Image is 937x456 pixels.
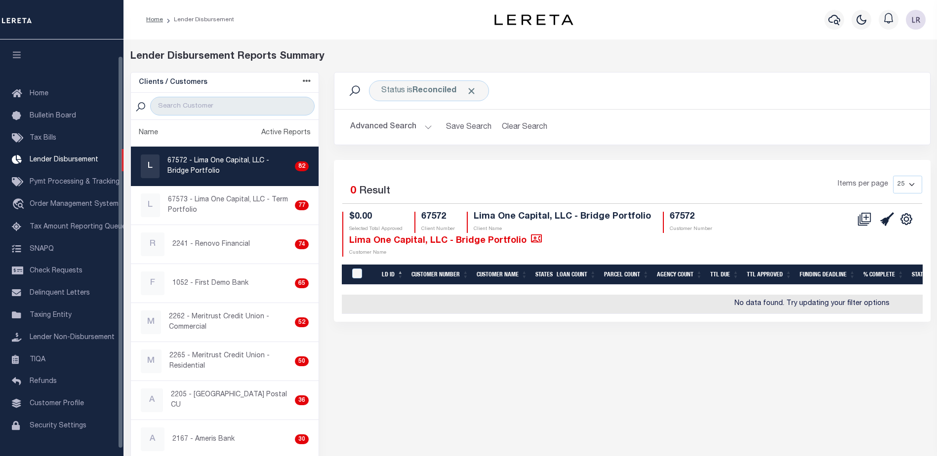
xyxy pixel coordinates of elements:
[141,271,164,295] div: F
[295,278,309,288] div: 65
[796,265,859,285] th: Funding Deadline: activate to sort column ascending
[141,310,162,334] div: M
[30,356,45,363] span: TIQA
[350,117,432,137] button: Advanced Search
[169,351,291,372] p: 2265 - Meritrust Credit Union - Residential
[494,14,573,25] img: logo-dark.svg
[141,427,164,451] div: A
[359,184,390,199] label: Result
[130,49,931,64] div: Lender Disbursement Reports Summary
[30,422,86,429] span: Security Settings
[670,212,712,223] h4: 67572
[706,265,743,285] th: Ttl Due: activate to sort column ascending
[295,356,309,366] div: 50
[131,186,319,225] a: L67573 - Lima One Capital, LLC - Term Portfolio77
[474,226,651,233] p: Client Name
[466,86,477,96] span: Click to Remove
[369,80,489,101] div: Status is
[440,117,497,137] button: Save Search
[163,15,234,24] li: Lender Disbursement
[30,90,48,97] span: Home
[172,239,250,250] p: 2241 - Renovo Financial
[350,186,356,196] span: 0
[349,226,403,233] p: Selected Total Approved
[30,156,98,163] span: Lender Disbursement
[378,265,407,285] th: LD ID: activate to sort column descending
[30,334,115,341] span: Lender Non-Disbursement
[653,265,706,285] th: Agency Count: activate to sort column ascending
[139,128,158,139] div: Name
[131,264,319,303] a: F1052 - First Demo Bank65
[30,267,82,274] span: Check Requests
[150,97,315,115] input: Search Customer
[346,265,378,285] th: LDID
[30,113,76,119] span: Bulletin Board
[670,226,712,233] p: Customer Number
[553,265,600,285] th: Loan Count: activate to sort column ascending
[295,239,309,249] div: 74
[167,156,291,177] p: 67572 - Lima One Capital, LLC - Bridge Portfolio
[141,388,163,412] div: A
[141,232,164,256] div: R
[531,265,553,285] th: States
[141,154,160,178] div: L
[295,200,309,210] div: 77
[141,349,162,373] div: M
[407,265,473,285] th: Customer Number: activate to sort column ascending
[30,312,72,319] span: Taxing Entity
[30,224,126,230] span: Tax Amount Reporting Queue
[30,245,54,252] span: SNAPQ
[171,390,291,411] p: 2205 - [GEOGRAPHIC_DATA] Postal CU
[30,400,84,407] span: Customer Profile
[172,434,235,445] p: 2167 - Ameris Bank
[412,87,456,95] b: Reconciled
[600,265,653,285] th: Parcel Count: activate to sort column ascending
[168,195,291,216] p: 67573 - Lima One Capital, LLC - Term Portfolio
[131,342,319,380] a: M2265 - Meritrust Credit Union - Residential50
[349,233,542,246] h4: Lima One Capital, LLC - Bridge Portfolio
[12,198,28,211] i: travel_explore
[131,381,319,419] a: A2205 - [GEOGRAPHIC_DATA] Postal CU36
[30,378,57,385] span: Refunds
[349,249,542,257] p: Customer Name
[30,179,120,186] span: Pymt Processing & Tracking
[421,226,455,233] p: Client Number
[497,117,551,137] button: Clear Search
[295,317,309,327] div: 52
[295,434,309,444] div: 30
[131,225,319,264] a: R2241 - Renovo Financial74
[859,265,908,285] th: % Complete: activate to sort column ascending
[421,212,455,223] h4: 67572
[743,265,796,285] th: Ttl Approved: activate to sort column ascending
[172,278,248,289] p: 1052 - First Demo Bank
[261,128,311,139] div: Active Reports
[146,17,163,23] a: Home
[30,290,90,297] span: Delinquent Letters
[30,135,56,142] span: Tax Bills
[141,193,160,217] div: L
[295,161,309,171] div: 82
[131,147,319,186] a: L67572 - Lima One Capital, LLC - Bridge Portfolio82
[139,78,207,87] h5: Clients / Customers
[131,303,319,342] a: M2262 - Meritrust Credit Union - Commercial52
[473,265,531,285] th: Customer Name: activate to sort column ascending
[474,212,651,223] h4: Lima One Capital, LLC - Bridge Portfolio
[349,212,403,223] h4: $0.00
[295,395,309,405] div: 36
[169,312,290,333] p: 2262 - Meritrust Credit Union - Commercial
[30,201,119,208] span: Order Management System
[838,179,888,190] span: Items per page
